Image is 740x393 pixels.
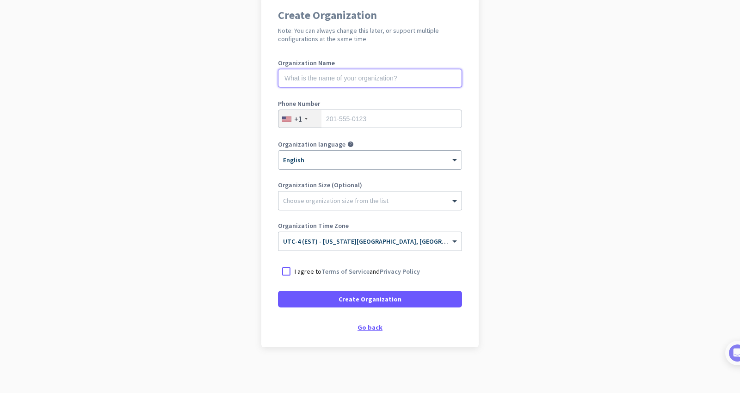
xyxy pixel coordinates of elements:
h1: Create Organization [278,10,462,21]
input: 201-555-0123 [278,110,462,128]
div: +1 [294,114,302,123]
label: Organization Size (Optional) [278,182,462,188]
label: Phone Number [278,100,462,107]
span: Create Organization [339,295,401,304]
a: Terms of Service [321,267,370,276]
p: I agree to and [295,267,420,276]
h2: Note: You can always change this later, or support multiple configurations at the same time [278,26,462,43]
div: Go back [278,324,462,331]
label: Organization Name [278,60,462,66]
button: Create Organization [278,291,462,307]
label: Organization language [278,141,345,147]
a: Privacy Policy [380,267,420,276]
label: Organization Time Zone [278,222,462,229]
input: What is the name of your organization? [278,69,462,87]
i: help [347,141,354,147]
